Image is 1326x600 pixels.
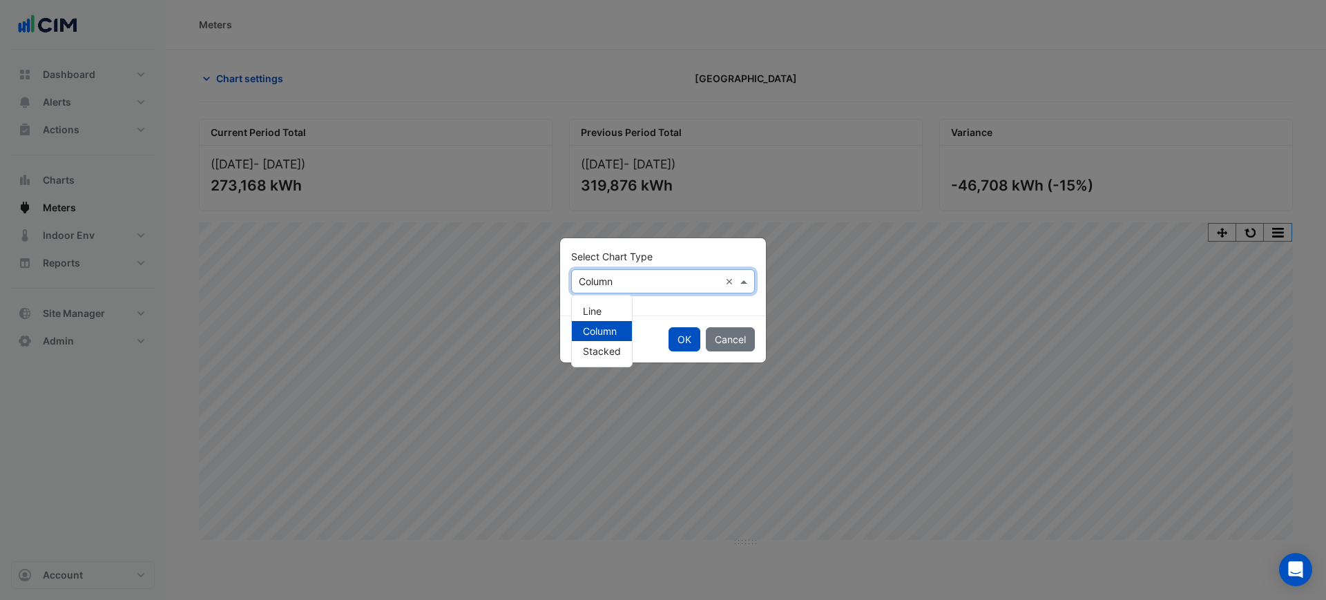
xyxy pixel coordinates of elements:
[583,345,621,357] span: Stacked
[571,249,653,264] label: Select Chart Type
[571,295,633,367] ng-dropdown-panel: Options list
[725,274,737,289] span: Clear
[583,305,602,317] span: Line
[669,327,700,351] button: OK
[583,325,617,337] span: Column
[1279,553,1312,586] div: Open Intercom Messenger
[706,327,755,351] button: Cancel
